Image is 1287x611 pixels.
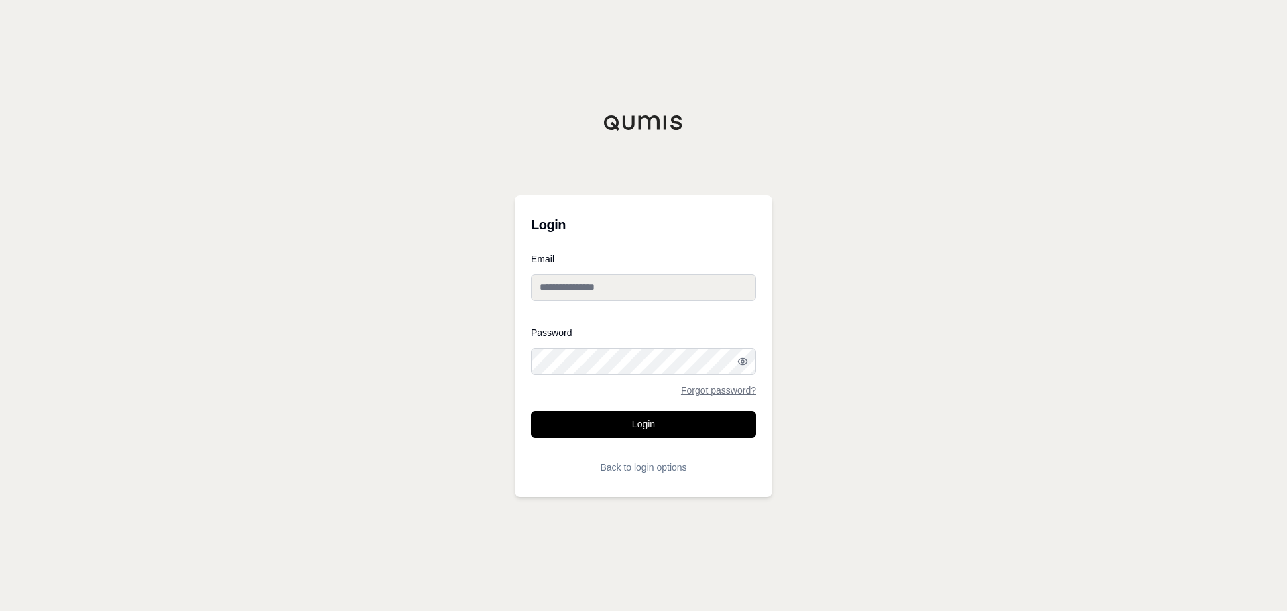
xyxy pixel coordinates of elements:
[531,254,756,264] label: Email
[531,411,756,438] button: Login
[531,454,756,481] button: Back to login options
[603,115,684,131] img: Qumis
[531,211,756,238] h3: Login
[681,386,756,395] a: Forgot password?
[531,328,756,337] label: Password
